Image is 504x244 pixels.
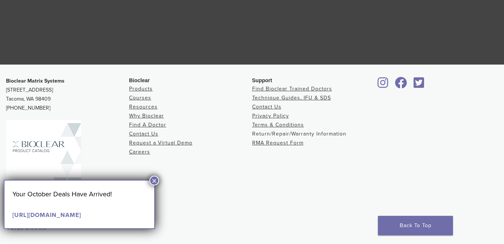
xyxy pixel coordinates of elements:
[149,176,159,185] button: Close
[252,113,289,119] a: Privacy Policy
[375,81,391,89] a: Bioclear
[129,122,166,128] a: Find A Doctor
[12,188,146,200] p: Your October Deals Have Arrived!
[12,211,81,219] a: [URL][DOMAIN_NAME]
[252,122,304,128] a: Terms & Conditions
[6,78,65,84] strong: Bioclear Matrix Systems
[252,140,304,146] a: RMA Request Form
[129,86,153,92] a: Products
[392,81,409,89] a: Bioclear
[129,104,158,110] a: Resources
[129,95,151,101] a: Courses
[129,77,150,83] span: Bioclear
[6,120,81,217] img: Bioclear
[252,95,331,101] a: Technique Guides, IFU & SDS
[6,77,129,113] p: [STREET_ADDRESS] Tacoma, WA 98409 [PHONE_NUMBER]
[129,113,164,119] a: Why Bioclear
[252,131,346,137] a: Return/Repair/Warranty Information
[411,81,427,89] a: Bioclear
[6,223,498,232] div: ©2025 Bioclear
[378,216,453,235] a: Back To Top
[252,86,332,92] a: Find Bioclear Trained Doctors
[129,131,158,137] a: Contact Us
[252,104,281,110] a: Contact Us
[129,149,150,155] a: Careers
[252,77,272,83] span: Support
[129,140,193,146] a: Request a Virtual Demo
